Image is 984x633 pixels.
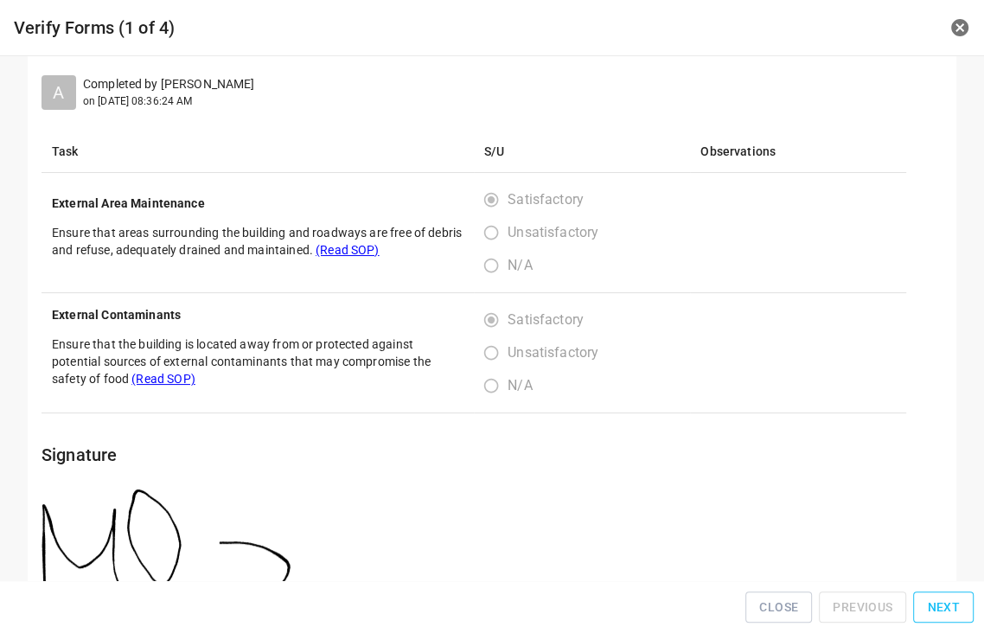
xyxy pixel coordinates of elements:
h6: Verify Forms (1 of 4) [14,14,651,42]
span: N/A [508,375,532,396]
button: close [949,17,970,38]
button: Next [913,591,974,623]
div: A [42,75,76,110]
span: Next [927,597,960,618]
span: N/A [508,255,532,276]
b: External Contaminants [52,308,181,322]
b: External Area Maintenance [52,196,205,210]
p: Ensure that the building is located away from or protected against potential sources of external ... [52,336,463,387]
img: signature [42,489,291,604]
p: Completed by [PERSON_NAME] [83,75,254,93]
span: (Read SOP) [131,372,195,386]
th: Task [42,131,474,173]
span: Close [759,597,798,618]
th: Observations [690,131,906,173]
th: S/U [474,131,690,173]
div: s/u [484,304,612,402]
button: Close [745,591,812,623]
div: s/u [484,183,612,282]
p: Ensure that areas surrounding the building and roadways are free of debris and refuse, adequately... [52,224,463,259]
table: task-table [42,131,906,413]
h6: Signature [42,441,942,469]
span: Satisfactory [508,310,584,330]
span: Unsatisfactory [508,342,598,363]
span: (Read SOP) [316,243,380,257]
p: on [DATE] 08:36:24 AM [83,93,254,109]
span: Unsatisfactory [508,222,598,243]
span: Satisfactory [508,189,584,210]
